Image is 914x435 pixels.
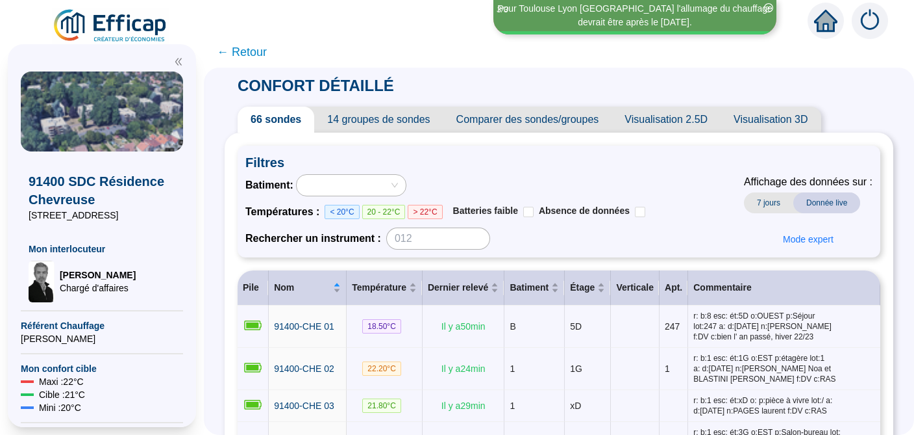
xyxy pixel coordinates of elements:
span: [PERSON_NAME] [21,332,183,345]
th: Étage [565,270,611,306]
span: > 22°C [408,205,442,219]
th: Commentaire [688,270,880,306]
span: Dernier relevé [428,281,488,295]
span: Affichage des données sur : [744,174,872,190]
th: Batiment [504,270,565,306]
span: 14 groupes de sondes [314,107,443,133]
span: Chargé d'affaires [60,282,136,295]
span: Étage [570,281,595,295]
span: Absence de données [539,205,630,216]
img: alerts [852,3,888,39]
span: r: b:1 esc: ét:1G o:EST p:étagère lot:1 a: d:[DATE] n:[PERSON_NAME] Noa et BLASTINI [PERSON_NAME]... [693,353,875,384]
span: 20 - 22°C [362,205,406,219]
span: Comparer des sondes/groupes [443,107,612,133]
th: Verticale [611,270,660,306]
button: Mode expert [772,229,844,250]
span: Batiment [510,281,549,295]
span: 1 [665,363,670,374]
a: 91400-CHE 02 [274,362,334,376]
span: ← Retour [217,43,267,61]
span: Visualisation 3D [721,107,821,133]
span: Rechercher un instrument : [245,231,381,246]
span: Nom [274,281,330,295]
span: Pile [243,282,259,293]
span: 247 [665,321,680,332]
div: Pour Toulouse Lyon [GEOGRAPHIC_DATA] l'allumage du chauffage devrait être après le [DATE]. [495,2,774,29]
span: xD [570,401,581,411]
span: 18.50 °C [362,319,401,334]
span: 7 jours [744,192,793,213]
span: close-circle [764,3,773,12]
span: Mon confort cible [21,362,183,375]
i: 3 / 3 [497,5,508,14]
span: 21.80 °C [362,399,401,413]
span: Batteries faible [453,205,518,216]
span: 22.20 °C [362,362,401,376]
span: 5D [570,321,582,332]
span: Mini : 20 °C [39,401,81,414]
span: 91400 SDC Résidence Chevreuse [29,172,175,209]
th: Apt. [660,270,688,306]
span: Mon interlocuteur [29,243,175,256]
th: Nom [269,270,347,306]
a: 91400-CHE 01 [274,320,334,334]
span: Il y a 24 min [441,363,486,374]
span: < 20°C [325,205,359,219]
span: r: b:1 esc: ét:xD o: p:pièce à vivre lot:/ a: d:[DATE] n:PAGES laurent f:DV c:RAS [693,395,875,416]
img: efficap energie logo [52,8,169,44]
span: Référent Chauffage [21,319,183,332]
th: Dernier relevé [423,270,504,306]
span: 1 [510,401,515,411]
span: CONFORT DÉTAILLÉ [225,77,407,94]
input: 012 [386,228,490,250]
span: 91400-CHE 01 [274,321,334,332]
span: Il y a 29 min [441,401,486,411]
span: [PERSON_NAME] [60,269,136,282]
span: Cible : 21 °C [39,388,85,401]
span: Température [352,281,406,295]
th: Température [347,270,423,306]
span: Filtres [245,153,872,172]
span: home [814,9,837,33]
span: r: b:8 esc: ét:5D o:OUEST p:Séjour lot:247 a: d:[DATE] n:[PERSON_NAME] f:DV c:bien l' an passé, h... [693,311,875,342]
span: B [510,321,515,332]
span: 66 sondes [238,107,314,133]
span: 91400-CHE 03 [274,401,334,411]
a: 91400-CHE 03 [274,399,334,413]
img: Chargé d'affaires [29,261,55,302]
span: Visualisation 2.5D [611,107,721,133]
span: Maxi : 22 °C [39,375,84,388]
span: Donnée live [793,192,860,213]
span: Il y a 50 min [441,321,486,332]
span: double-left [174,57,183,66]
span: Mode expert [783,233,834,246]
span: 1 [510,363,515,374]
span: 91400-CHE 02 [274,363,334,374]
span: 1G [570,363,582,374]
span: Batiment : [245,178,293,193]
span: Températures : [245,204,325,220]
span: [STREET_ADDRESS] [29,209,175,222]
